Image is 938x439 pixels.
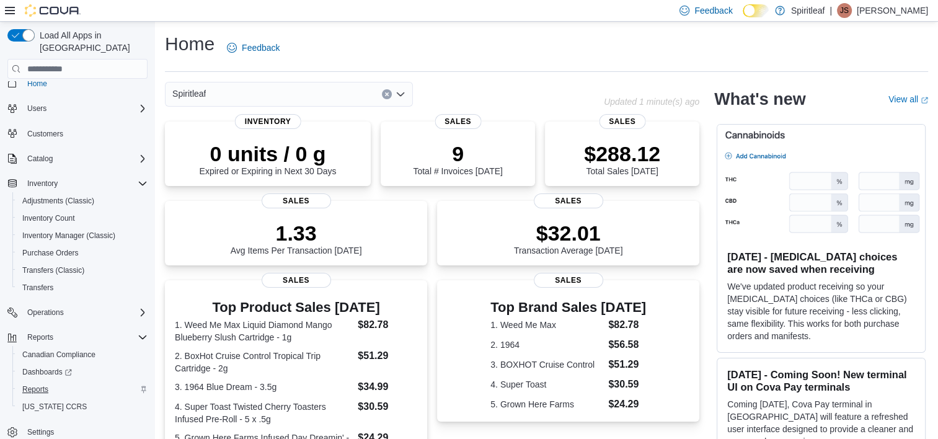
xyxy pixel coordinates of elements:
[17,365,77,379] a: Dashboards
[22,283,53,293] span: Transfers
[17,228,148,243] span: Inventory Manager (Classic)
[604,97,699,107] p: Updated 1 minute(s) ago
[175,401,353,425] dt: 4. Super Toast Twisted Cherry Toasters Infused Pre-Roll - 5 x .5g
[2,100,153,117] button: Users
[22,126,148,141] span: Customers
[490,339,603,351] dt: 2. 1964
[222,35,285,60] a: Feedback
[242,42,280,54] span: Feedback
[200,141,337,176] div: Expired or Expiring in Next 30 Days
[17,280,58,295] a: Transfers
[25,4,81,17] img: Cova
[490,378,603,391] dt: 4. Super Toast
[2,125,153,143] button: Customers
[584,141,660,176] div: Total Sales [DATE]
[175,350,353,375] dt: 2. BoxHot Cruise Control Tropical Trip Cartridge - 2g
[837,3,852,18] div: Jackie S
[2,304,153,321] button: Operations
[22,305,148,320] span: Operations
[743,17,743,18] span: Dark Mode
[12,244,153,262] button: Purchase Orders
[22,248,79,258] span: Purchase Orders
[12,381,153,398] button: Reports
[22,151,148,166] span: Catalog
[17,280,148,295] span: Transfers
[27,79,47,89] span: Home
[514,221,623,246] p: $32.01
[22,265,84,275] span: Transfers (Classic)
[413,141,502,166] p: 9
[22,176,148,191] span: Inventory
[840,3,849,18] span: JS
[22,367,72,377] span: Dashboards
[17,246,84,260] a: Purchase Orders
[382,89,392,99] button: Clear input
[17,228,120,243] a: Inventory Manager (Classic)
[22,126,68,141] a: Customers
[12,227,153,244] button: Inventory Manager (Classic)
[608,397,646,412] dd: $24.29
[22,402,87,412] span: [US_STATE] CCRS
[200,141,337,166] p: 0 units / 0 g
[413,141,502,176] div: Total # Invoices [DATE]
[231,221,362,255] div: Avg Items Per Transaction [DATE]
[534,193,603,208] span: Sales
[2,329,153,346] button: Reports
[12,210,153,227] button: Inventory Count
[17,365,148,379] span: Dashboards
[235,114,301,129] span: Inventory
[17,382,148,397] span: Reports
[857,3,928,18] p: [PERSON_NAME]
[584,141,660,166] p: $288.12
[22,305,69,320] button: Operations
[830,3,832,18] p: |
[27,154,53,164] span: Catalog
[12,279,153,296] button: Transfers
[17,382,53,397] a: Reports
[358,317,417,332] dd: $82.78
[694,4,732,17] span: Feedback
[17,211,80,226] a: Inventory Count
[727,280,915,342] p: We've updated product receiving so your [MEDICAL_DATA] choices (like THCa or CBG) stay visible fo...
[175,300,417,315] h3: Top Product Sales [DATE]
[22,213,75,223] span: Inventory Count
[490,398,603,410] dt: 5. Grown Here Farms
[22,330,58,345] button: Reports
[231,221,362,246] p: 1.33
[17,399,92,414] a: [US_STATE] CCRS
[921,97,928,104] svg: External link
[534,273,603,288] span: Sales
[727,368,915,393] h3: [DATE] - Coming Soon! New terminal UI on Cova Pay terminals
[17,263,148,278] span: Transfers (Classic)
[17,263,89,278] a: Transfers (Classic)
[22,101,148,116] span: Users
[22,151,58,166] button: Catalog
[358,348,417,363] dd: $51.29
[12,346,153,363] button: Canadian Compliance
[27,427,54,437] span: Settings
[608,317,646,332] dd: $82.78
[22,75,148,91] span: Home
[888,94,928,104] a: View allExternal link
[17,211,148,226] span: Inventory Count
[262,273,331,288] span: Sales
[262,193,331,208] span: Sales
[514,221,623,255] div: Transaction Average [DATE]
[490,319,603,331] dt: 1. Weed Me Max
[27,129,63,139] span: Customers
[358,379,417,394] dd: $34.99
[490,358,603,371] dt: 3. BOXHOT Cruise Control
[791,3,825,18] p: Spiritleaf
[714,89,805,109] h2: What's new
[27,104,46,113] span: Users
[12,262,153,279] button: Transfers (Classic)
[743,4,769,17] input: Dark Mode
[12,363,153,381] a: Dashboards
[2,175,153,192] button: Inventory
[17,399,148,414] span: Washington CCRS
[17,347,148,362] span: Canadian Compliance
[35,29,148,54] span: Load All Apps in [GEOGRAPHIC_DATA]
[22,350,95,360] span: Canadian Compliance
[17,193,148,208] span: Adjustments (Classic)
[22,76,52,91] a: Home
